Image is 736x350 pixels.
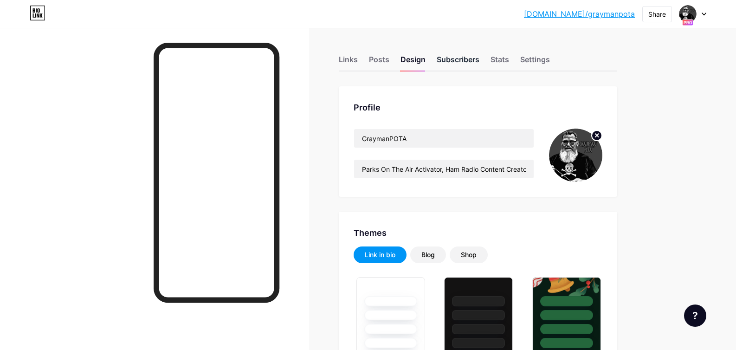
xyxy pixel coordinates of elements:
div: Link in bio [365,250,395,259]
div: Share [648,9,666,19]
div: Settings [520,54,550,71]
div: Blog [421,250,435,259]
div: Shop [461,250,477,259]
div: Design [400,54,426,71]
input: Bio [354,160,534,178]
img: graymanpota [549,129,602,182]
div: Stats [491,54,509,71]
input: Name [354,129,534,148]
div: Posts [369,54,389,71]
div: Subscribers [437,54,479,71]
div: Profile [354,101,602,114]
div: Themes [354,227,602,239]
a: [DOMAIN_NAME]/graymanpota [524,8,635,19]
div: Links [339,54,358,71]
img: graymanpota [679,5,697,23]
